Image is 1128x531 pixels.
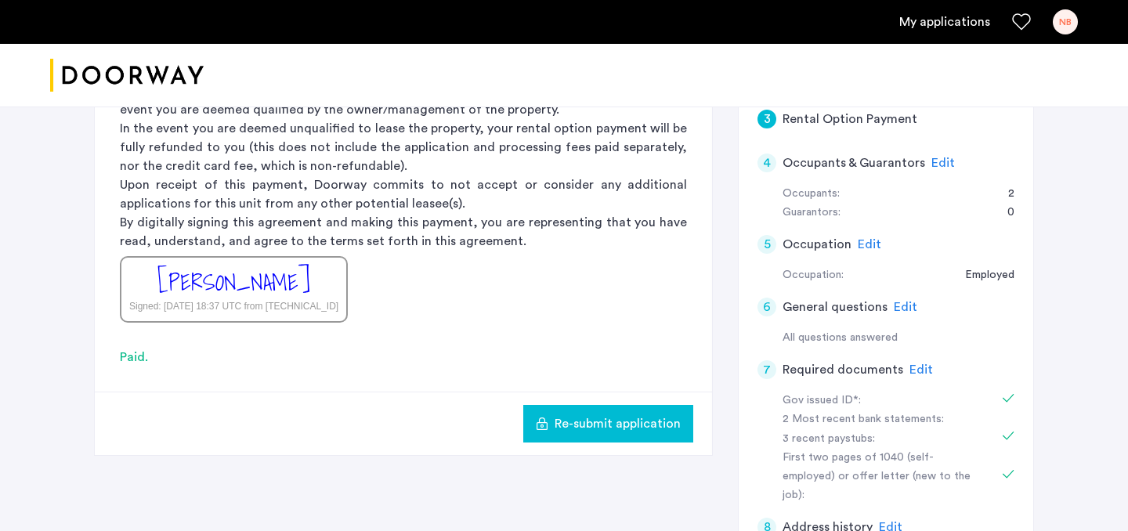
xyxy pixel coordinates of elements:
div: 2 Most recent bank statements: [783,410,980,429]
div: Signed: [DATE] 18:37 UTC from [TECHNICAL_ID] [129,299,338,313]
div: 3 [757,110,776,128]
div: 3 recent paystubs: [783,430,980,449]
div: Gov issued ID*: [783,392,980,410]
div: Employed [949,266,1014,285]
h5: General questions [783,298,888,316]
a: My application [899,13,990,31]
div: Guarantors: [783,204,841,222]
div: 0 [992,204,1014,222]
a: Favorites [1012,13,1031,31]
div: Occupants: [783,185,840,204]
h5: Occupation [783,235,851,254]
div: 7 [757,360,776,379]
span: Re-submit application [555,414,681,433]
div: 6 [757,298,776,316]
p: Upon receipt of this payment, Doorway commits to not accept or consider any additional applicatio... [120,175,687,213]
button: button [523,405,693,442]
p: In the event you are deemed unqualified to lease the property, your rental option payment will be... [120,119,687,175]
span: Edit [931,157,955,169]
a: Cazamio logo [50,46,204,105]
div: All questions answered [783,329,1014,348]
span: Edit [909,363,933,376]
div: 2 [992,185,1014,204]
img: logo [50,46,204,105]
h5: Required documents [783,360,903,379]
div: 4 [757,154,776,172]
p: By digitally signing this agreement and making this payment, you are representing that you have r... [120,213,687,251]
div: Occupation: [783,266,844,285]
div: Paid. [120,348,687,367]
div: [PERSON_NAME] [157,265,310,299]
div: First two pages of 1040 (self-employed) or offer letter (new to the job): [783,449,980,505]
h5: Rental Option Payment [783,110,917,128]
span: Edit [894,301,917,313]
h5: Occupants & Guarantors [783,154,925,172]
span: Edit [858,238,881,251]
div: 5 [757,235,776,254]
div: NB [1053,9,1078,34]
